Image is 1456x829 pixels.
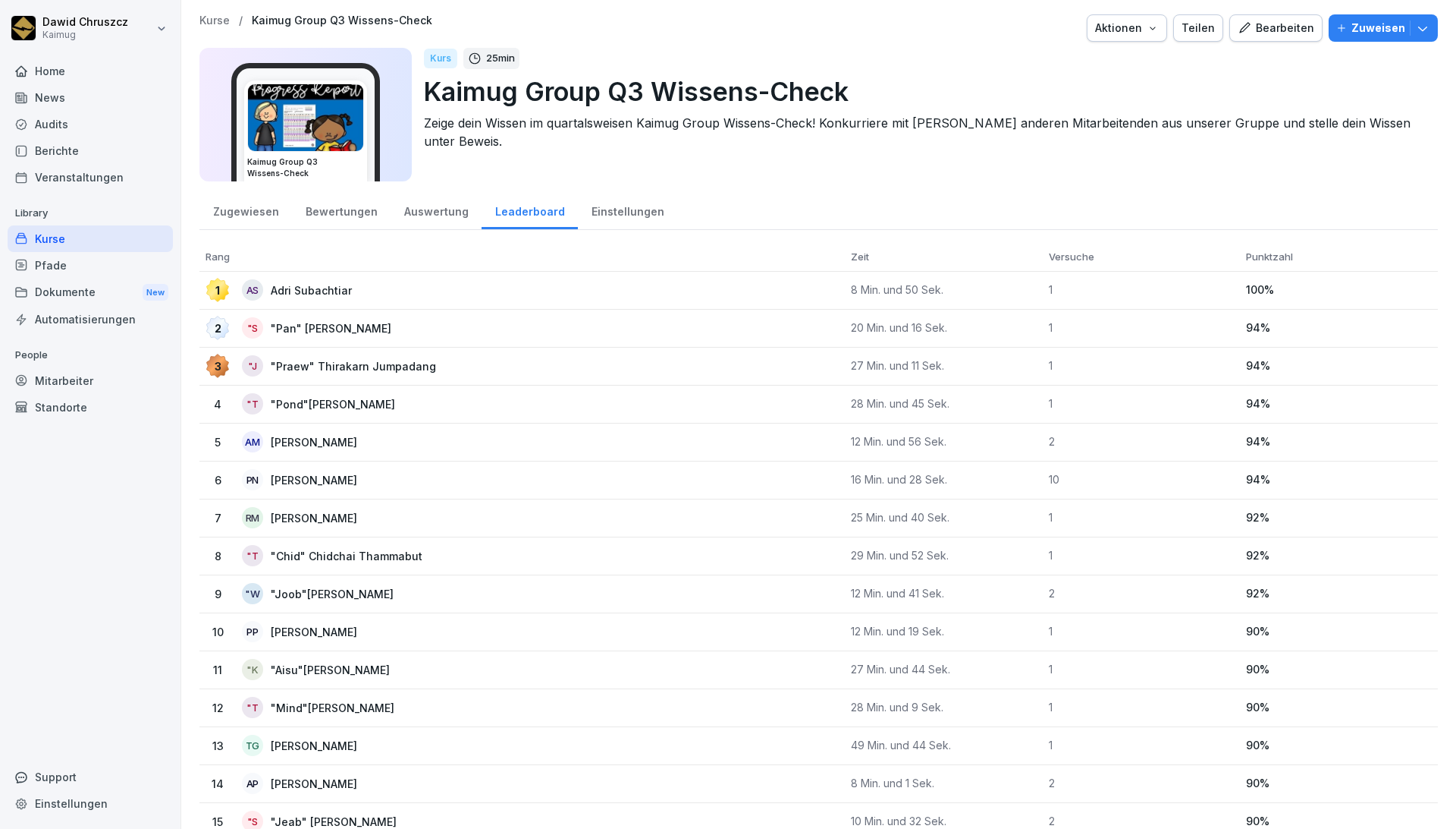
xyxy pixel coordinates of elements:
p: 9 [206,586,230,602]
p: 1 [1049,701,1235,714]
p: Kaimug Group Q3 Wissens-Check [252,14,432,27]
div: New [143,284,168,301]
p: 90 % [1246,739,1432,752]
p: Kaimug Group Q3 Wissens-Check [424,72,1426,111]
p: 28 Min. und 9 Sek. [851,701,1037,714]
div: TG [242,735,263,756]
p: 1 [1049,511,1235,525]
img: e5wlzal6fzyyu8pkl39fd17k.png [248,84,363,151]
p: 90 % [1246,663,1432,676]
p: 1 [1049,739,1235,752]
div: AM [242,431,263,452]
p: 28 Min. und 45 Sek. [851,397,1037,411]
a: Zugewiesen [199,191,292,229]
button: Teilen [1173,14,1223,42]
p: 1 [1049,359,1235,373]
div: Teilen [1181,20,1215,36]
p: [PERSON_NAME] [271,624,381,640]
a: Automatisierungen [8,306,173,333]
p: 94 % [1246,397,1432,411]
p: 1 [1049,625,1235,638]
div: Aktionen [1095,20,1159,36]
p: 49 Min. und 44 Sek. [851,739,1037,752]
p: 20 Min. und 16 Sek. [851,321,1037,335]
p: 5 [206,434,230,450]
p: [PERSON_NAME] [271,510,381,526]
div: Support [8,764,173,790]
div: Pfade [8,252,173,279]
p: 10 [1049,473,1235,487]
span: Rang [206,251,230,263]
p: "Aisu"[PERSON_NAME] [271,662,414,678]
div: AP [242,773,263,794]
button: Zuweisen [1329,14,1438,42]
p: 1 [1049,397,1235,411]
span: Punktzahl [1246,251,1293,263]
p: 27 Min. und 44 Sek. [851,663,1037,676]
p: 1 [1049,663,1235,676]
a: Kurse [199,14,230,27]
p: / [239,14,243,27]
p: 12 Min. und 56 Sek. [851,435,1037,449]
div: "T [242,393,263,414]
p: 94 % [1246,359,1432,373]
p: 16 Min. und 28 Sek. [851,473,1037,487]
div: "W [242,583,263,604]
div: Standorte [8,394,173,421]
p: 1 [1049,321,1235,335]
a: Kurse [8,225,173,252]
a: Veranstaltungen [8,164,173,191]
p: 8 [206,548,230,564]
p: 92 % [1246,587,1432,600]
p: "Joob"[PERSON_NAME] [271,586,418,602]
div: "T [242,545,263,566]
p: "Chid" Chidchai Thammabut [271,548,447,564]
div: Berichte [8,137,173,164]
button: Bearbeiten [1229,14,1323,42]
p: 1 [1049,549,1235,563]
p: 6 [206,472,230,488]
p: 12 [206,700,230,716]
a: Audits [8,111,173,137]
p: 8 Min. und 50 Sek. [851,283,1037,297]
p: "Pan" [PERSON_NAME] [271,320,416,336]
button: Aktionen [1087,14,1167,42]
div: "T [242,697,263,718]
div: PN [242,469,263,490]
div: "J [242,355,263,377]
p: 2 [1049,777,1235,790]
p: 10 Min. und 32 Sek. [851,815,1037,828]
p: Zeige dein Wissen im quartalsweisen Kaimug Group Wissens-Check! Konkurriere mit [PERSON_NAME] and... [424,114,1426,150]
p: [PERSON_NAME] [271,776,381,792]
div: PP [242,621,263,642]
a: DokumenteNew [8,279,173,307]
p: [PERSON_NAME] [271,472,381,488]
p: Dawid Chruszcz [42,16,128,29]
p: 14 [206,776,230,792]
div: AS [242,279,263,301]
a: News [8,84,173,111]
p: 90 % [1246,625,1432,638]
div: "K [242,659,263,680]
a: Mitarbeiter [8,367,173,394]
a: Auswertung [391,191,482,229]
div: Bearbeiten [1238,20,1314,36]
a: Home [8,58,173,84]
p: 25 min [486,51,515,66]
a: Einstellungen [8,790,173,817]
p: Zuweisen [1351,20,1405,36]
p: "Mind"[PERSON_NAME] [271,700,419,716]
p: 11 [206,662,230,678]
p: 94 % [1246,435,1432,449]
p: 2 [1049,435,1235,449]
